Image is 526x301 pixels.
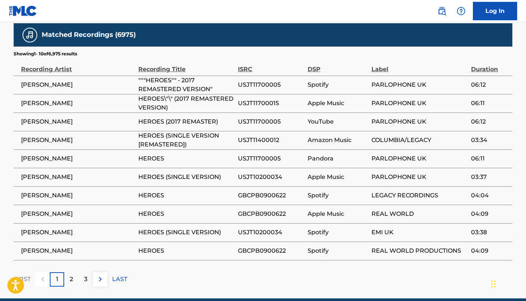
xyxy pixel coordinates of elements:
[21,228,135,237] span: [PERSON_NAME]
[371,210,467,218] span: REAL WORLD
[238,99,304,108] span: USJT11700015
[56,275,58,284] p: 1
[238,246,304,255] span: GBCPB0900622
[238,117,304,126] span: USJT11700005
[308,136,368,145] span: Amazon Music
[471,57,509,74] div: Duration
[471,228,509,237] span: 03:38
[371,191,467,200] span: LEGACY RECORDINGS
[435,4,449,18] a: Public Search
[138,154,234,163] span: HEROES
[471,117,509,126] span: 06:12
[138,117,234,126] span: HEROES (2017 REMASTER)
[308,117,368,126] span: YouTube
[308,246,368,255] span: Spotify
[308,228,368,237] span: Spotify
[70,275,73,284] p: 2
[138,94,234,112] span: HEROES\"\" (2017 REMASTERED VERSION)
[471,154,509,163] span: 06:11
[138,228,234,237] span: HEROES (SINGLE VERSION)
[471,136,509,145] span: 03:34
[238,210,304,218] span: GBCPB0900622
[138,246,234,255] span: HEROES
[9,6,37,16] img: MLC Logo
[21,136,135,145] span: [PERSON_NAME]
[471,80,509,89] span: 06:12
[238,191,304,200] span: GBCPB0900622
[308,191,368,200] span: Spotify
[25,31,34,39] img: Matched Recordings
[21,191,135,200] span: [PERSON_NAME]
[21,210,135,218] span: [PERSON_NAME]
[96,275,105,284] img: right
[489,266,526,301] iframe: Chat Widget
[371,80,467,89] span: PARLOPHONE UK
[473,2,517,20] a: Log In
[84,275,87,284] p: 3
[238,173,304,181] span: USJT10200034
[371,117,467,126] span: PARLOPHONE UK
[308,154,368,163] span: Pandora
[21,173,135,181] span: [PERSON_NAME]
[308,210,368,218] span: Apple Music
[308,57,368,74] div: DSP
[471,99,509,108] span: 06:11
[308,80,368,89] span: Spotify
[491,273,496,295] div: Drag
[371,154,467,163] span: PARLOPHONE UK
[42,31,136,39] h5: Matched Recordings (6975)
[112,275,127,284] p: LAST
[138,57,234,74] div: Recording Title
[471,210,509,218] span: 04:09
[138,173,234,181] span: HEROES (SINGLE VERSION)
[371,173,467,181] span: PARLOPHONE UK
[238,57,304,74] div: ISRC
[138,210,234,218] span: HEROES
[238,136,304,145] span: USJT11400012
[371,246,467,255] span: REAL WORLD PRODUCTIONS
[454,4,468,18] div: Help
[371,136,467,145] span: COLUMBIA/LEGACY
[21,80,135,89] span: [PERSON_NAME]
[457,7,466,15] img: help
[21,99,135,108] span: [PERSON_NAME]
[471,173,509,181] span: 03:37
[308,173,368,181] span: Apple Music
[21,154,135,163] span: [PERSON_NAME]
[371,99,467,108] span: PARLOPHONE UK
[238,80,304,89] span: USJT11700005
[308,99,368,108] span: Apple Music
[138,76,234,94] span: """HEROES"" - 2017 REMASTERED VERSION"
[437,7,446,15] img: search
[238,228,304,237] span: USJT10200034
[371,57,467,74] div: Label
[21,246,135,255] span: [PERSON_NAME]
[138,131,234,149] span: HEROES (SINGLE VERSION [REMASTERED])
[21,57,135,74] div: Recording Artist
[471,191,509,200] span: 04:04
[14,51,77,57] p: Showing 1 - 10 of 6,975 results
[14,275,31,284] p: FIRST
[371,228,467,237] span: EMI UK
[471,246,509,255] span: 04:09
[138,191,234,200] span: HEROES
[238,154,304,163] span: USJT11700005
[21,117,135,126] span: [PERSON_NAME]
